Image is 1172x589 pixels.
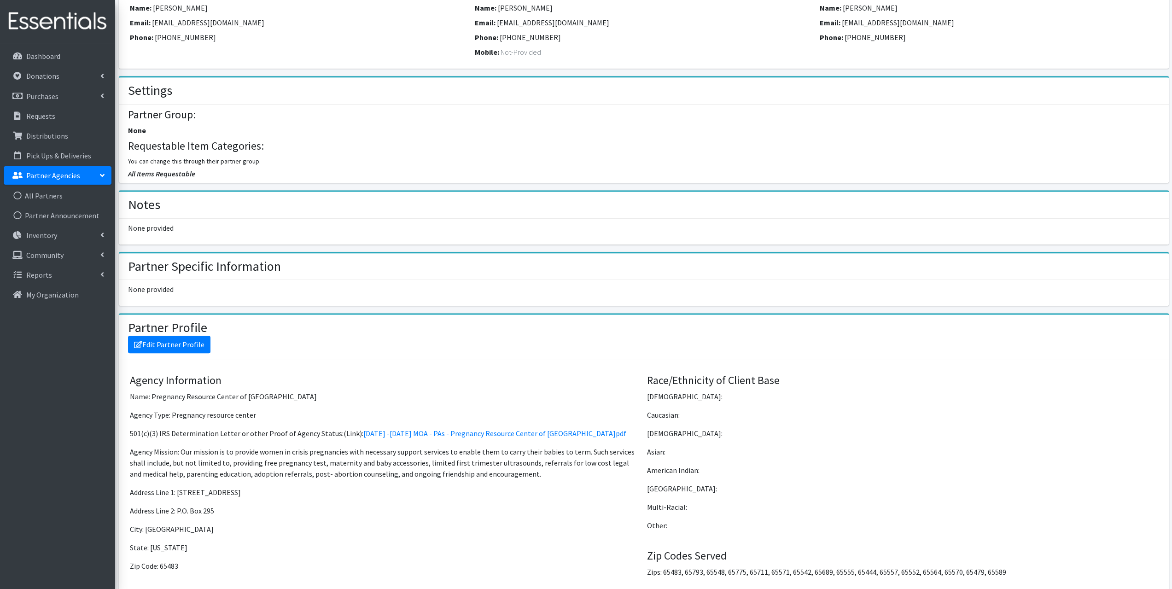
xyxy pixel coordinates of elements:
a: Inventory [4,226,111,245]
a: Reports [4,266,111,284]
a: Pick Ups & Deliveries [4,146,111,165]
p: Purchases [26,92,58,101]
a: Dashboard [4,47,111,65]
span: [EMAIL_ADDRESS][DOMAIN_NAME] [152,18,264,27]
a: My Organization [4,286,111,304]
p: [DEMOGRAPHIC_DATA]: [647,391,1157,402]
p: Donations [26,71,59,81]
p: My Organization [26,290,79,299]
p: Inventory [26,231,57,240]
label: Name: [475,2,496,13]
p: Address Line 2: P.O. Box 295 [130,505,640,516]
p: [GEOGRAPHIC_DATA]: [647,483,1157,494]
p: Dashboard [26,52,60,61]
p: [DEMOGRAPHIC_DATA]: [647,428,1157,439]
a: Partner Agencies [4,166,111,185]
p: American Indian: [647,465,1157,476]
label: Phone: [820,32,843,43]
h4: Partner Group: [128,108,1159,122]
span: [PHONE_NUMBER] [845,33,906,42]
p: None provided [128,222,1159,233]
a: Distributions [4,127,111,145]
p: Pick Ups & Deliveries [26,151,91,160]
label: Phone: [475,32,498,43]
p: Zips: 65483, 65793, 65548, 65775, 65711, 65571, 65542, 65689, 65555, 65444, 65557, 65552, 65564, ... [647,566,1157,577]
span: [EMAIL_ADDRESS][DOMAIN_NAME] [842,18,954,27]
h4: Race/Ethnicity of Client Base [647,374,1157,387]
label: Email: [820,17,840,28]
span: All Items Requestable [128,169,195,178]
a: Community [4,246,111,264]
label: Name: [130,2,152,13]
p: Other: [647,520,1157,531]
label: Phone: [130,32,153,43]
p: Address Line 1: [STREET_ADDRESS] [130,487,640,498]
h4: Zip Codes Served [647,549,1157,563]
span: [PERSON_NAME] [498,3,553,12]
a: All Partners [4,187,111,205]
h2: Partner Profile [128,320,207,336]
p: Partner Agencies [26,171,80,180]
label: Mobile: [475,47,499,58]
p: Agency Type: Pregnancy resource center [130,409,640,420]
p: Caucasian: [647,409,1157,420]
span: [PHONE_NUMBER] [500,33,561,42]
a: [DATE] -[DATE] MOA - PAs - Pregnancy Resource Center of [GEOGRAPHIC_DATA]pdf [363,429,626,438]
a: Requests [4,107,111,125]
span: [PHONE_NUMBER] [155,33,216,42]
p: Asian: [647,446,1157,457]
label: Name: [820,2,841,13]
label: Email: [130,17,151,28]
a: Purchases [4,87,111,105]
p: Multi-Racial: [647,502,1157,513]
h2: Partner Specific Information [128,259,281,274]
h2: Settings [128,83,172,99]
span: [PERSON_NAME] [843,3,898,12]
p: State: [US_STATE] [130,542,640,553]
p: Reports [26,270,52,280]
p: You can change this through their partner group. [128,157,1159,166]
a: Partner Announcement [4,206,111,225]
h4: Agency Information [130,374,640,387]
p: 501(c)(3) IRS Determination Letter or other Proof of Agency Status: (Link): [130,428,640,439]
img: HumanEssentials [4,6,111,37]
span: [EMAIL_ADDRESS][DOMAIN_NAME] [497,18,609,27]
label: None [128,125,146,136]
p: Name: Pregnancy Resource Center of [GEOGRAPHIC_DATA] [130,391,640,402]
p: Distributions [26,131,68,140]
p: Zip Code: 65483 [130,560,640,572]
p: None provided [128,284,1159,295]
p: Agency Mission: Our mission is to provide women in crisis pregnancies with necessary support serv... [130,446,640,479]
span: [PERSON_NAME] [153,3,208,12]
h2: Notes [128,197,160,213]
a: Donations [4,67,111,85]
label: Email: [475,17,496,28]
h4: Requestable Item Categories: [128,140,1159,153]
p: City: [GEOGRAPHIC_DATA] [130,524,640,535]
a: Edit Partner Profile [128,336,210,353]
span: Not-Provided [501,47,541,57]
p: Requests [26,111,55,121]
p: Community [26,251,64,260]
